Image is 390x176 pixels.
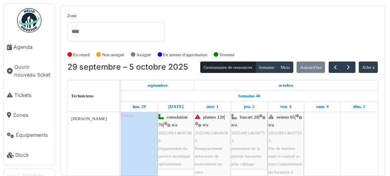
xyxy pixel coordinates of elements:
[14,63,52,79] span: Ouvrir nouveau ticket
[16,131,52,139] span: Équipements
[195,146,222,174] span: Remplacement détecteurs de mouvement en cave
[329,62,342,73] button: Précédent
[73,51,90,58] label: En retard
[13,43,52,51] span: Agenda
[277,62,293,73] button: Mois
[172,122,178,127] span: n/a
[71,93,94,98] span: Techniciens
[269,122,274,127] span: n/a
[277,114,295,119] span: eenens 65
[342,62,355,73] button: Suivant
[314,101,330,112] a: 4 octobre 2025
[4,37,55,57] a: Agenda
[232,122,237,127] span: n/a
[145,80,170,90] a: 29 septembre 2025
[166,101,186,112] a: 30 septembre 2025
[14,91,52,99] span: Tickets
[255,62,277,73] button: Semaine
[130,101,147,112] a: 29 septembre 2025
[297,62,325,73] button: Aujourd'hui
[102,51,124,58] label: Non assigné
[200,62,256,73] button: Gestionnaire de ressources
[236,91,262,101] a: Semaine 40
[13,111,52,119] span: Zones
[17,8,41,33] img: Badge_color-CXgf-gQk.svg
[158,114,188,127] span: consolation 70
[4,85,55,105] a: Tickets
[203,114,224,119] span: plantes 120
[158,146,190,166] span: Organisation du service technique opérationnel
[204,101,220,112] a: 1 octobre 2025
[219,51,234,58] label: Terminé
[71,116,107,121] span: [PERSON_NAME]
[278,101,293,112] a: 3 octobre 2025
[4,145,55,165] a: Stock
[240,114,258,119] span: foucart 20
[71,26,79,37] input: Tous
[232,146,262,166] span: placement de la platine Intratone plus câblage
[121,113,135,118] span: Congés
[195,113,230,176] div: |
[195,130,228,143] span: 2025/08/146/06560
[351,101,367,112] a: 5 octobre 2025
[158,130,192,143] span: 2025/09/146/07486
[4,105,55,125] a: Zones
[277,80,295,90] a: 1 octobre 2025
[203,122,208,127] span: n/a
[163,51,207,58] label: En attente d'approbation
[359,62,378,73] button: Aller à
[67,12,77,19] label: Zone
[15,151,52,159] span: Stock
[136,51,151,58] label: Assigné
[4,125,55,145] a: Équipements
[67,62,188,72] h2: 29 septembre – 5 octobre 2025
[269,130,302,143] span: 2025/09/146/07103
[232,130,265,143] span: 2025/09/146/06752
[4,57,55,85] a: Ouvrir nouveau ticket
[158,113,193,168] div: |
[232,113,266,168] div: |
[242,101,256,112] a: 2 octobre 2025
